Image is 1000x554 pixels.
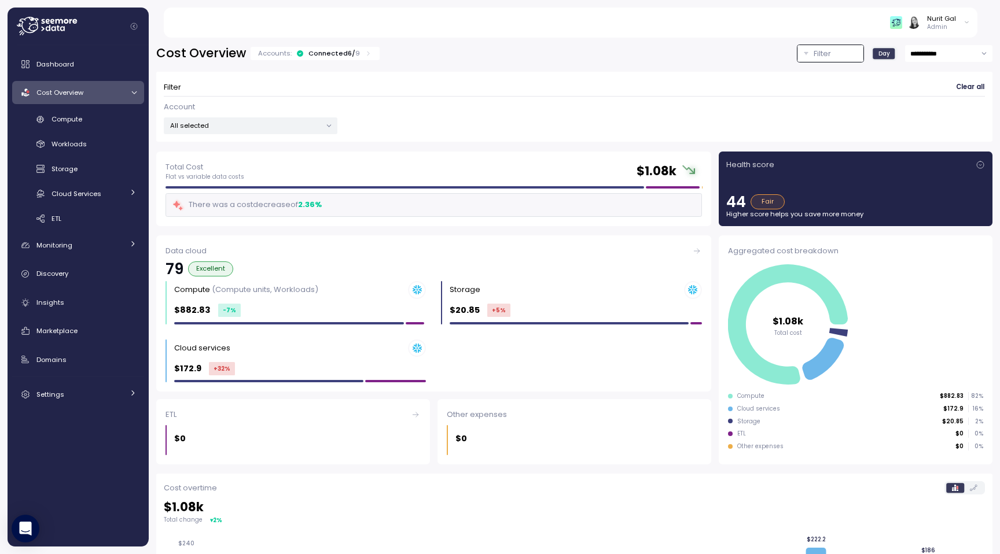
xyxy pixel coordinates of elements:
p: 0 % [969,430,983,438]
p: $172.9 [943,405,964,413]
p: $0 [955,442,964,450]
a: Storage [12,160,144,179]
button: Collapse navigation [127,22,141,31]
div: Storage [737,418,760,426]
p: 16 % [969,405,983,413]
div: Open Intercom Messenger [12,515,39,542]
div: Connected 6 / [308,49,360,58]
div: +32 % [209,362,235,375]
div: There was a cost decrease of [172,198,322,212]
span: Monitoring [36,241,72,250]
p: Accounts: [258,49,292,58]
p: Flat vs variable data costs [166,173,244,181]
img: ACg8ocIVugc3DtI--ID6pffOeA5XcvoqExjdOmyrlhjOptQpqjom7zQ=s96-c [907,16,920,28]
span: Marketplace [36,326,78,335]
span: Clear all [956,80,984,95]
p: $0 [455,432,467,445]
a: Domains [12,348,144,371]
span: Day [878,49,890,58]
tspan: $1.08k [773,314,804,327]
tspan: $240 [178,540,194,547]
div: 2 % [213,516,222,525]
p: Cost overtime [164,482,217,494]
p: 44 [726,194,746,209]
p: $882.83 [174,304,211,317]
div: ETL [737,430,746,438]
span: Cost Overview [36,88,83,97]
p: Filter [164,82,181,93]
div: Fair [751,194,785,209]
p: 79 [166,261,183,276]
p: Total change [164,516,203,524]
p: Higher score helps you save more money [726,209,985,219]
tspan: $222.2 [806,535,825,543]
div: Data cloud [166,245,702,257]
p: $0 [955,430,964,438]
a: Discovery [12,263,144,286]
span: Insights [36,298,64,307]
p: All selected [170,121,321,130]
a: ETL [12,209,144,228]
p: 9 [355,49,360,58]
p: Health score [726,159,774,171]
tspan: $186 [921,546,935,554]
div: Aggregated cost breakdown [728,245,983,257]
p: Admin [927,23,956,31]
a: Cost Overview [12,81,144,104]
p: $172.9 [174,362,201,375]
div: Accounts:Connected6/9 [251,47,380,60]
p: $882.83 [940,392,964,400]
span: Settings [36,390,64,399]
p: Filter [814,48,831,60]
p: 2 % [969,418,983,426]
span: ETL [52,214,61,223]
a: ETL$0 [156,399,430,464]
span: Storage [52,164,78,173]
span: Cloud Services [52,189,101,198]
span: Workloads [52,139,87,149]
p: $0 [174,432,186,445]
h2: $ 1.08k [164,499,985,516]
div: Cloud services [174,342,230,354]
div: ETL [166,409,421,420]
a: Monitoring [12,234,144,257]
a: Workloads [12,135,144,154]
p: Total Cost [166,161,244,173]
div: Storage [450,284,480,296]
tspan: Total cost [774,329,802,337]
a: Marketplace [12,319,144,342]
a: Cloud Services [12,184,144,203]
div: +5 % [487,304,510,317]
div: Other expenses [447,409,702,420]
div: -7 % [218,304,241,317]
h2: $ 1.08k [637,163,677,180]
a: Insights [12,291,144,314]
div: ▾ [210,516,222,525]
a: Data cloud79ExcellentCompute (Compute units, Workloads)$882.83-7%Storage $20.85+5%Cloud services ... [156,235,711,392]
p: 82 % [969,392,983,400]
img: 65f98ecb31a39d60f1f315eb.PNG [890,16,902,28]
span: Domains [36,355,67,364]
div: Compute [737,392,764,400]
div: Nurit Gal [927,14,956,23]
div: 2.36 % [298,199,322,210]
h2: Cost Overview [156,45,246,62]
p: $20.85 [942,418,964,426]
button: Clear all [955,79,985,96]
p: 0 % [969,442,983,450]
p: (Compute units, Workloads) [212,284,318,295]
span: Discovery [36,269,68,278]
a: Compute [12,110,144,129]
p: Account [164,101,195,113]
span: Compute [52,115,82,124]
span: Dashboard [36,60,74,69]
a: Settings [12,383,144,406]
button: Filter [797,45,863,62]
div: Cloud services [737,405,780,413]
div: Excellent [188,261,233,276]
div: Other expenses [737,442,784,450]
div: Compute [174,284,318,296]
p: $20.85 [450,304,480,317]
a: Dashboard [12,53,144,76]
